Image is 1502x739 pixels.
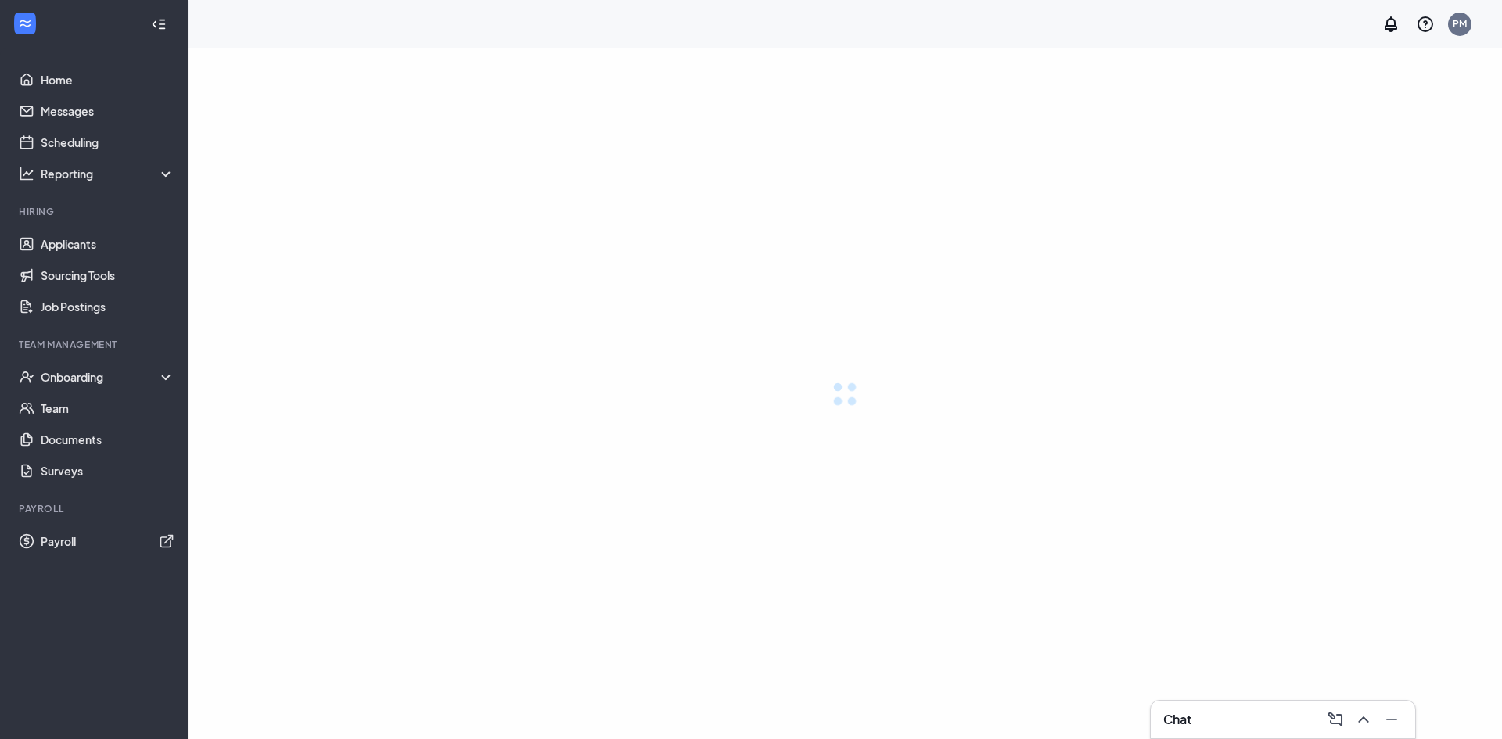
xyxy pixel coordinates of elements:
[151,16,167,32] svg: Collapse
[41,526,174,557] a: PayrollExternalLink
[41,369,175,385] div: Onboarding
[41,64,174,95] a: Home
[1378,707,1403,732] button: Minimize
[41,260,174,291] a: Sourcing Tools
[1163,711,1191,728] h3: Chat
[19,166,34,181] svg: Analysis
[41,95,174,127] a: Messages
[1326,710,1345,729] svg: ComposeMessage
[1349,707,1374,732] button: ChevronUp
[41,424,174,455] a: Documents
[1416,15,1435,34] svg: QuestionInfo
[1354,710,1373,729] svg: ChevronUp
[17,16,33,31] svg: WorkstreamLogo
[1453,17,1467,30] div: PM
[41,166,175,181] div: Reporting
[41,127,174,158] a: Scheduling
[19,502,171,515] div: Payroll
[1321,707,1346,732] button: ComposeMessage
[19,205,171,218] div: Hiring
[19,369,34,385] svg: UserCheck
[41,393,174,424] a: Team
[41,291,174,322] a: Job Postings
[1382,710,1401,729] svg: Minimize
[41,455,174,486] a: Surveys
[19,338,171,351] div: Team Management
[1382,15,1400,34] svg: Notifications
[41,228,174,260] a: Applicants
